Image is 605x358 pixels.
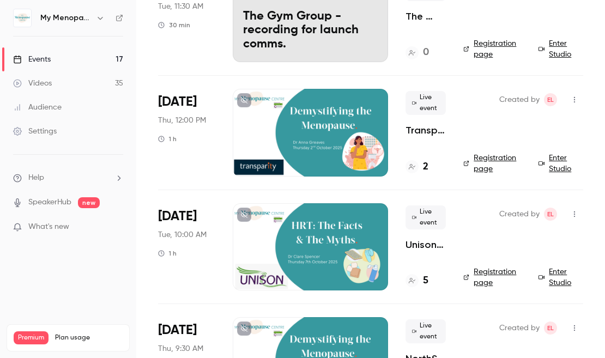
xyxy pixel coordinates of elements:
[406,124,446,137] a: Transparity & My Menopause Centre, presents "Demystifying the Menopause"
[423,45,429,60] h4: 0
[539,266,583,288] a: Enter Studio
[539,38,583,60] a: Enter Studio
[499,321,540,335] span: Created by
[406,45,429,60] a: 0
[423,160,428,174] h4: 2
[28,197,71,208] a: SpeakerHub
[55,333,123,342] span: Plan usage
[243,10,378,52] p: The Gym Group - recording for launch comms.
[544,321,557,335] span: Emma Lambourne
[547,208,554,221] span: EL
[499,208,540,221] span: Created by
[423,274,428,288] h4: 5
[158,203,215,290] div: Oct 7 Tue, 10:00 AM (Europe/London)
[406,91,446,115] span: Live event
[406,319,446,343] span: Live event
[547,321,554,335] span: EL
[544,208,557,221] span: Emma Lambourne
[499,93,540,106] span: Created by
[406,10,446,23] a: The Gym Group - recording for launch comms.
[158,229,207,240] span: Tue, 10:00 AM
[110,222,123,232] iframe: Noticeable Trigger
[158,89,215,176] div: Oct 2 Thu, 12:00 PM (Europe/London)
[158,208,197,225] span: [DATE]
[406,238,446,251] a: Unison & My Menopause Centre, presents "HRT: The Facts & The Myths"
[158,1,203,12] span: Tue, 11:30 AM
[158,21,190,29] div: 30 min
[14,9,31,27] img: My Menopause Centre
[13,126,57,137] div: Settings
[158,93,197,111] span: [DATE]
[463,153,525,174] a: Registration page
[406,274,428,288] a: 5
[539,153,583,174] a: Enter Studio
[158,249,177,258] div: 1 h
[14,331,49,344] span: Premium
[13,172,123,184] li: help-dropdown-opener
[406,160,428,174] a: 2
[158,321,197,339] span: [DATE]
[158,343,203,354] span: Thu, 9:30 AM
[13,54,51,65] div: Events
[28,172,44,184] span: Help
[544,93,557,106] span: Emma Lambourne
[406,205,446,229] span: Live event
[13,78,52,89] div: Videos
[40,13,92,23] h6: My Menopause Centre
[158,135,177,143] div: 1 h
[463,266,525,288] a: Registration page
[13,102,62,113] div: Audience
[463,38,525,60] a: Registration page
[28,221,69,233] span: What's new
[78,197,100,208] span: new
[547,93,554,106] span: EL
[158,115,206,126] span: Thu, 12:00 PM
